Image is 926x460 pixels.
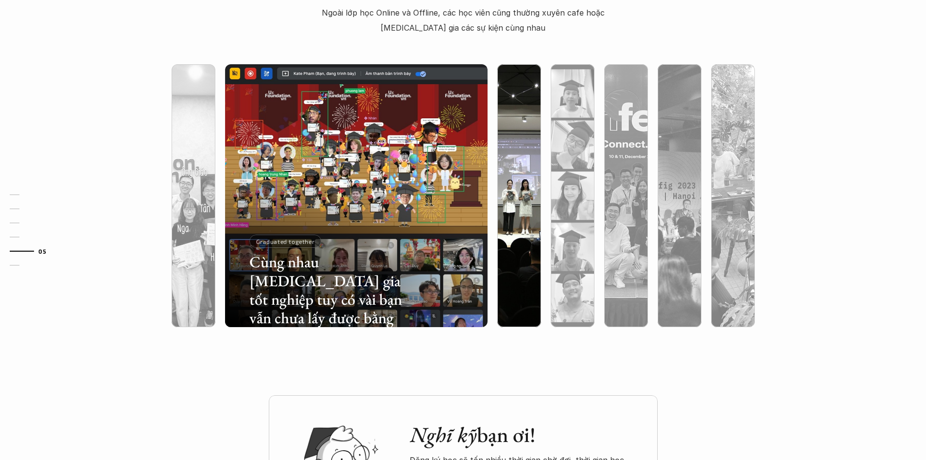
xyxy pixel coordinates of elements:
p: Graduated together [256,238,315,245]
h3: Cùng nhau [MEDICAL_DATA] gia tốt nghiệp tuy có vài bạn vẫn chưa lấy được bằng [249,253,406,328]
em: Nghĩ kỹ [410,421,477,448]
a: 05 [10,245,56,257]
p: Ngoài lớp học Online và Offline, các học viên cũng thường xuyên cafe hoặc [MEDICAL_DATA] gia các ... [315,5,611,35]
h2: bạn ơi! [410,422,638,448]
strong: 05 [38,248,46,255]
